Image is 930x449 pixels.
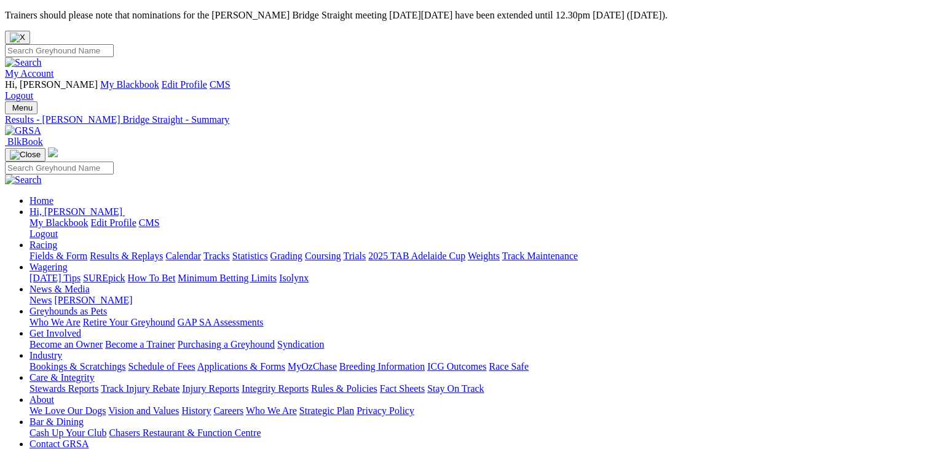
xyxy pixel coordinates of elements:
[178,339,275,349] a: Purchasing a Greyhound
[5,162,114,174] input: Search
[181,405,211,416] a: History
[343,251,366,261] a: Trials
[83,273,125,283] a: SUREpick
[128,361,195,372] a: Schedule of Fees
[100,79,159,90] a: My Blackbook
[30,328,81,338] a: Get Involved
[468,251,500,261] a: Weights
[427,361,486,372] a: ICG Outcomes
[30,251,925,262] div: Racing
[5,31,30,44] button: Close
[489,361,528,372] a: Race Safe
[30,240,57,250] a: Racing
[30,295,52,305] a: News
[30,339,925,350] div: Get Involved
[210,79,231,90] a: CMS
[30,405,106,416] a: We Love Our Dogs
[30,339,103,349] a: Become an Owner
[288,361,337,372] a: MyOzChase
[203,251,230,261] a: Tracks
[30,428,925,439] div: Bar & Dining
[5,114,925,125] a: Results - [PERSON_NAME] Bridge Straight - Summary
[427,383,484,394] a: Stay On Track
[48,147,58,157] img: logo-grsa-white.png
[5,90,33,101] a: Logout
[5,57,42,68] img: Search
[139,217,160,228] a: CMS
[12,103,33,112] span: Menu
[30,439,89,449] a: Contact GRSA
[30,405,925,416] div: About
[368,251,465,261] a: 2025 TAB Adelaide Cup
[311,383,377,394] a: Rules & Policies
[30,350,62,361] a: Industry
[178,317,264,327] a: GAP SA Assessments
[30,206,122,217] span: Hi, [PERSON_NAME]
[182,383,239,394] a: Injury Reports
[305,251,341,261] a: Coursing
[5,136,43,147] a: BlkBook
[5,101,37,114] button: Toggle navigation
[357,405,414,416] a: Privacy Policy
[197,361,285,372] a: Applications & Forms
[380,383,425,394] a: Fact Sheets
[91,217,136,228] a: Edit Profile
[128,273,176,283] a: How To Bet
[299,405,354,416] a: Strategic Plan
[10,150,41,160] img: Close
[30,383,925,394] div: Care & Integrity
[30,262,68,272] a: Wagering
[83,317,175,327] a: Retire Your Greyhound
[165,251,201,261] a: Calendar
[108,405,179,416] a: Vision and Values
[90,251,163,261] a: Results & Replays
[30,361,925,372] div: Industry
[162,79,207,90] a: Edit Profile
[30,206,125,217] a: Hi, [PERSON_NAME]
[5,68,54,79] a: My Account
[30,195,53,206] a: Home
[502,251,578,261] a: Track Maintenance
[232,251,268,261] a: Statistics
[30,317,925,328] div: Greyhounds as Pets
[30,394,54,405] a: About
[242,383,309,394] a: Integrity Reports
[30,251,87,261] a: Fields & Form
[30,372,95,383] a: Care & Integrity
[277,339,324,349] a: Syndication
[101,383,179,394] a: Track Injury Rebate
[5,174,42,185] img: Search
[5,10,925,21] p: Trainers should please note that nominations for the [PERSON_NAME] Bridge Straight meeting [DATE]...
[30,306,107,316] a: Greyhounds as Pets
[30,273,925,284] div: Wagering
[30,273,81,283] a: [DATE] Tips
[279,273,309,283] a: Isolynx
[178,273,277,283] a: Minimum Betting Limits
[5,79,98,90] span: Hi, [PERSON_NAME]
[213,405,243,416] a: Careers
[30,217,89,228] a: My Blackbook
[30,295,925,306] div: News & Media
[270,251,302,261] a: Grading
[30,428,106,438] a: Cash Up Your Club
[5,79,925,101] div: My Account
[30,361,125,372] a: Bookings & Scratchings
[5,148,45,162] button: Toggle navigation
[30,317,81,327] a: Who We Are
[30,217,925,240] div: Hi, [PERSON_NAME]
[5,44,114,57] input: Search
[105,339,175,349] a: Become a Trainer
[54,295,132,305] a: [PERSON_NAME]
[7,136,43,147] span: BlkBook
[30,383,98,394] a: Stewards Reports
[30,416,84,427] a: Bar & Dining
[10,33,25,42] img: X
[30,284,90,294] a: News & Media
[5,125,41,136] img: GRSA
[339,361,425,372] a: Breeding Information
[109,428,261,438] a: Chasers Restaurant & Function Centre
[246,405,297,416] a: Who We Are
[30,228,58,239] a: Logout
